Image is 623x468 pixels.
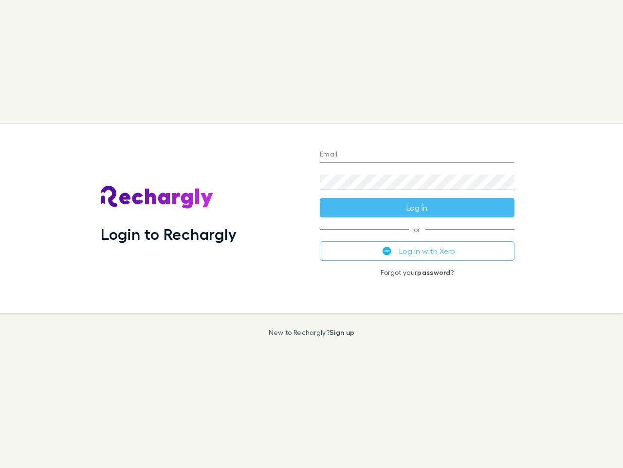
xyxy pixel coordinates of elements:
p: New to Rechargly? [269,329,355,336]
a: password [417,268,450,276]
h1: Login to Rechargly [101,225,237,243]
a: Sign up [330,328,354,336]
img: Rechargly's Logo [101,186,214,209]
p: Forgot your ? [320,269,514,276]
img: Xero's logo [383,247,391,255]
button: Log in with Xero [320,241,514,261]
button: Log in [320,198,514,217]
